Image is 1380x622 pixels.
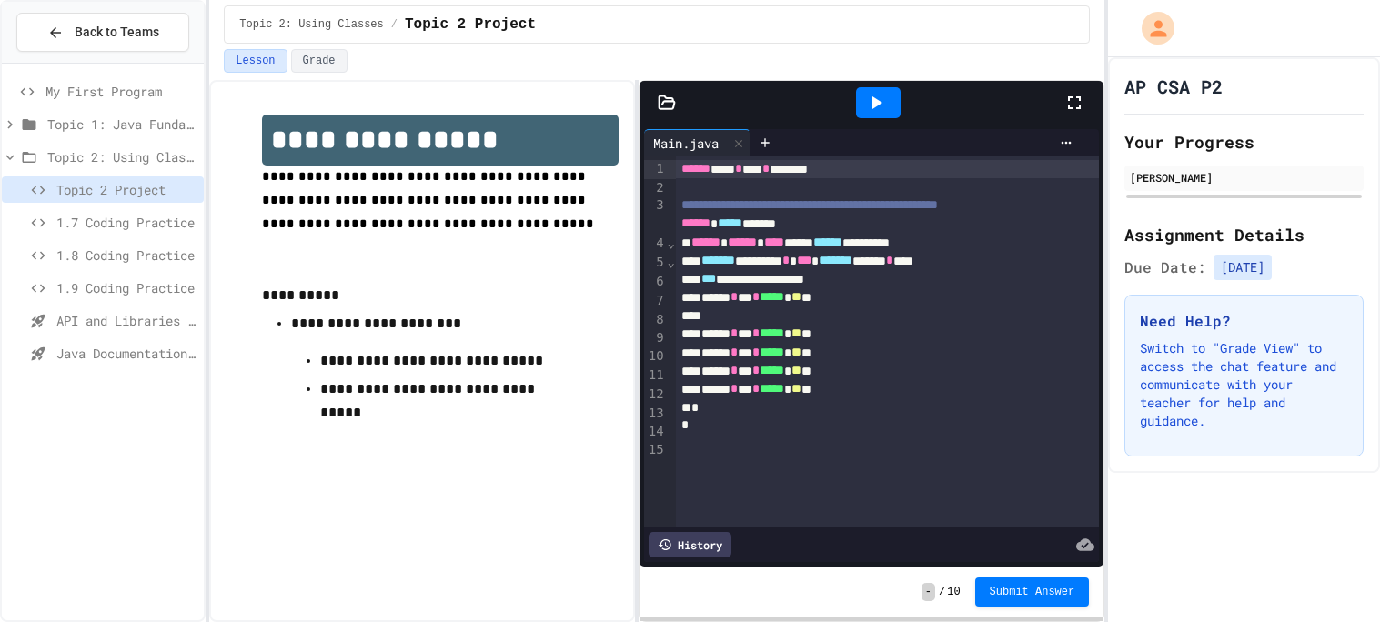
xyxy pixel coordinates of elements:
span: Fold line [667,255,676,269]
h2: Assignment Details [1124,222,1364,247]
div: My Account [1123,7,1179,49]
div: Main.java [644,129,750,156]
span: Topic 2: Using Classes [239,17,383,32]
button: Grade [291,49,348,73]
div: Main.java [644,134,728,153]
div: 9 [644,329,667,347]
span: Topic 2 Project [56,180,196,199]
span: Submit Answer [990,585,1075,599]
span: Java Documentation with Comments - Topic 1.8 [56,344,196,363]
div: 2 [644,179,667,197]
div: [PERSON_NAME] [1130,169,1358,186]
span: - [922,583,935,601]
span: Topic 2 Project [405,14,536,35]
div: 15 [644,441,667,459]
span: My First Program [45,82,196,101]
span: 1.9 Coding Practice [56,278,196,297]
div: 13 [644,405,667,424]
h3: Need Help? [1140,310,1348,332]
div: History [649,532,731,557]
div: 10 [644,347,667,366]
button: Back to Teams [16,13,189,52]
div: 5 [644,254,667,273]
span: / [939,585,945,599]
span: [DATE] [1214,255,1272,280]
p: Switch to "Grade View" to access the chat feature and communicate with your teacher for help and ... [1140,339,1348,430]
h2: Your Progress [1124,129,1364,155]
div: 7 [644,292,667,311]
span: 1.8 Coding Practice [56,246,196,265]
button: Submit Answer [975,577,1090,607]
div: 11 [644,366,667,386]
div: 4 [644,235,667,254]
span: / [391,17,398,32]
span: 10 [947,585,960,599]
span: Topic 2: Using Classes [47,147,196,166]
div: 6 [644,273,667,292]
div: 14 [644,423,667,441]
span: API and Libraries - Topic 1.7 [56,311,196,330]
div: 1 [644,160,667,179]
span: Fold line [667,236,676,250]
span: Topic 1: Java Fundamentals [47,115,196,134]
div: 3 [644,196,667,235]
button: Lesson [224,49,287,73]
span: Due Date: [1124,256,1206,278]
div: 12 [644,386,667,405]
h1: AP CSA P2 [1124,74,1223,99]
span: Back to Teams [75,23,159,42]
div: 8 [644,311,667,330]
span: 1.7 Coding Practice [56,213,196,232]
